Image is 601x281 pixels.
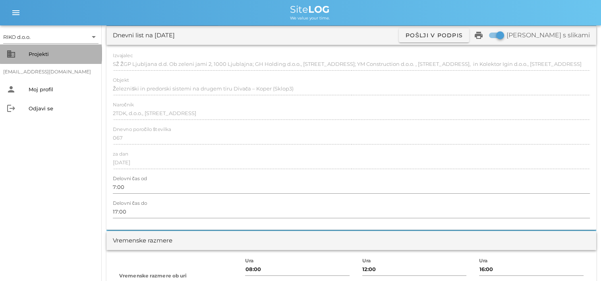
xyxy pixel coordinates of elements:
[113,53,133,59] label: Izvajalec
[113,176,147,182] label: Delovni čas od
[29,86,95,92] div: Moj profil
[308,4,330,15] b: LOG
[113,236,172,245] div: Vremenske razmere
[11,8,21,17] i: menu
[362,258,371,264] label: Ura
[290,15,330,21] span: We value your time.
[3,33,31,40] div: RIKO d.o.o.
[113,151,128,157] label: za dan
[89,32,99,42] i: arrow_drop_down
[488,195,601,281] div: Pripomoček za klepet
[113,102,134,108] label: Naročnik
[506,31,590,39] label: [PERSON_NAME] s slikami
[113,31,175,40] div: Dnevni list na [DATE]
[6,85,16,94] i: person
[290,4,330,15] span: Site
[479,258,488,264] label: Ura
[399,28,469,42] button: Pošlji v podpis
[113,200,147,206] label: Delovni čas do
[113,77,129,83] label: Objekt
[29,51,95,57] div: Projekti
[6,104,16,113] i: logout
[474,31,483,40] i: print
[6,49,16,59] i: business
[405,32,463,39] span: Pošlji v podpis
[488,195,601,281] iframe: Chat Widget
[3,31,99,43] div: RIKO d.o.o.
[29,105,95,112] div: Odjavi se
[245,258,254,264] label: Ura
[113,127,171,133] label: Dnevno poročilo številka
